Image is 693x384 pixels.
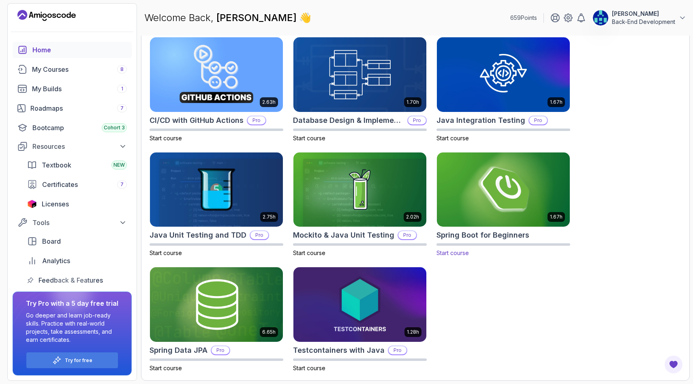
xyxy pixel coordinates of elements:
[593,10,608,26] img: user profile image
[293,365,325,371] span: Start course
[293,267,426,342] img: Testcontainers with Java card
[32,45,127,55] div: Home
[144,11,311,24] p: Welcome Back,
[437,37,570,112] img: Java Integration Testing card
[612,18,675,26] p: Back-End Development
[389,346,406,354] p: Pro
[592,10,687,26] button: user profile image[PERSON_NAME]Back-End Development
[22,233,132,249] a: board
[27,200,37,208] img: jetbrains icon
[150,152,283,227] img: Java Unit Testing and TDD card
[150,152,283,257] a: Java Unit Testing and TDD card2.75hJava Unit Testing and TDDProStart course
[150,345,207,356] h2: Spring Data JPA
[262,329,276,335] p: 6.65h
[407,329,419,335] p: 1.28h
[32,142,127,151] div: Resources
[113,162,125,168] span: NEW
[150,37,283,112] img: CI/CD with GitHub Actions card
[293,230,394,241] h2: Mockito & Java Unit Testing
[212,346,229,354] p: Pro
[13,139,132,154] button: Resources
[42,160,71,170] span: Textbook
[13,61,132,77] a: courses
[42,236,61,246] span: Board
[32,218,127,227] div: Tools
[293,249,325,256] span: Start course
[120,181,124,188] span: 7
[436,230,529,241] h2: Spring Boot for Beginners
[104,124,125,131] span: Cohort 3
[150,365,182,371] span: Start course
[150,115,244,126] h2: CI/CD with GitHub Actions
[664,355,683,374] button: Open Feedback Button
[22,176,132,193] a: certificates
[293,115,404,126] h2: Database Design & Implementation
[529,116,547,124] p: Pro
[263,214,276,220] p: 2.75h
[293,152,427,257] a: Mockito & Java Unit Testing card2.02hMockito & Java Unit TestingProStart course
[408,116,426,124] p: Pro
[32,64,127,74] div: My Courses
[13,100,132,116] a: roadmaps
[32,84,127,94] div: My Builds
[22,253,132,269] a: analytics
[550,99,563,105] p: 1.67h
[434,150,573,229] img: Spring Boot for Beginners card
[436,135,469,142] span: Start course
[293,37,426,112] img: Database Design & Implementation card
[22,157,132,173] a: textbook
[436,152,570,257] a: Spring Boot for Beginners card1.67hSpring Boot for BeginnersStart course
[42,256,70,266] span: Analytics
[436,37,570,142] a: Java Integration Testing card1.67hJava Integration TestingProStart course
[13,120,132,136] a: bootcamp
[293,37,427,142] a: Database Design & Implementation card1.70hDatabase Design & ImplementationProStart course
[293,267,427,372] a: Testcontainers with Java card1.28hTestcontainers with JavaProStart course
[13,81,132,97] a: builds
[150,267,283,342] img: Spring Data JPA card
[150,135,182,142] span: Start course
[22,196,132,212] a: licenses
[42,199,69,209] span: Licenses
[293,345,385,356] h2: Testcontainers with Java
[248,116,265,124] p: Pro
[436,249,469,256] span: Start course
[26,311,118,344] p: Go deeper and learn job-ready skills. Practice with real-world projects, take assessments, and ea...
[150,249,182,256] span: Start course
[510,14,537,22] p: 659 Points
[121,86,123,92] span: 1
[13,42,132,58] a: home
[216,12,299,24] span: [PERSON_NAME]
[120,105,124,112] span: 7
[250,231,268,239] p: Pro
[150,230,246,241] h2: Java Unit Testing and TDD
[293,152,426,227] img: Mockito & Java Unit Testing card
[26,352,118,369] button: Try for free
[406,99,419,105] p: 1.70h
[17,9,76,22] a: Landing page
[406,214,419,220] p: 2.02h
[398,231,416,239] p: Pro
[150,37,283,142] a: CI/CD with GitHub Actions card2.63hCI/CD with GitHub ActionsProStart course
[65,357,92,364] a: Try for free
[32,123,127,133] div: Bootcamp
[13,215,132,230] button: Tools
[120,66,124,73] span: 8
[42,180,78,189] span: Certificates
[550,214,563,220] p: 1.67h
[262,99,276,105] p: 2.63h
[293,135,325,142] span: Start course
[150,267,283,372] a: Spring Data JPA card6.65hSpring Data JPAProStart course
[299,11,312,25] span: 👋
[612,10,675,18] p: [PERSON_NAME]
[30,103,127,113] div: Roadmaps
[436,115,525,126] h2: Java Integration Testing
[22,272,132,288] a: feedback
[38,275,103,285] span: Feedback & Features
